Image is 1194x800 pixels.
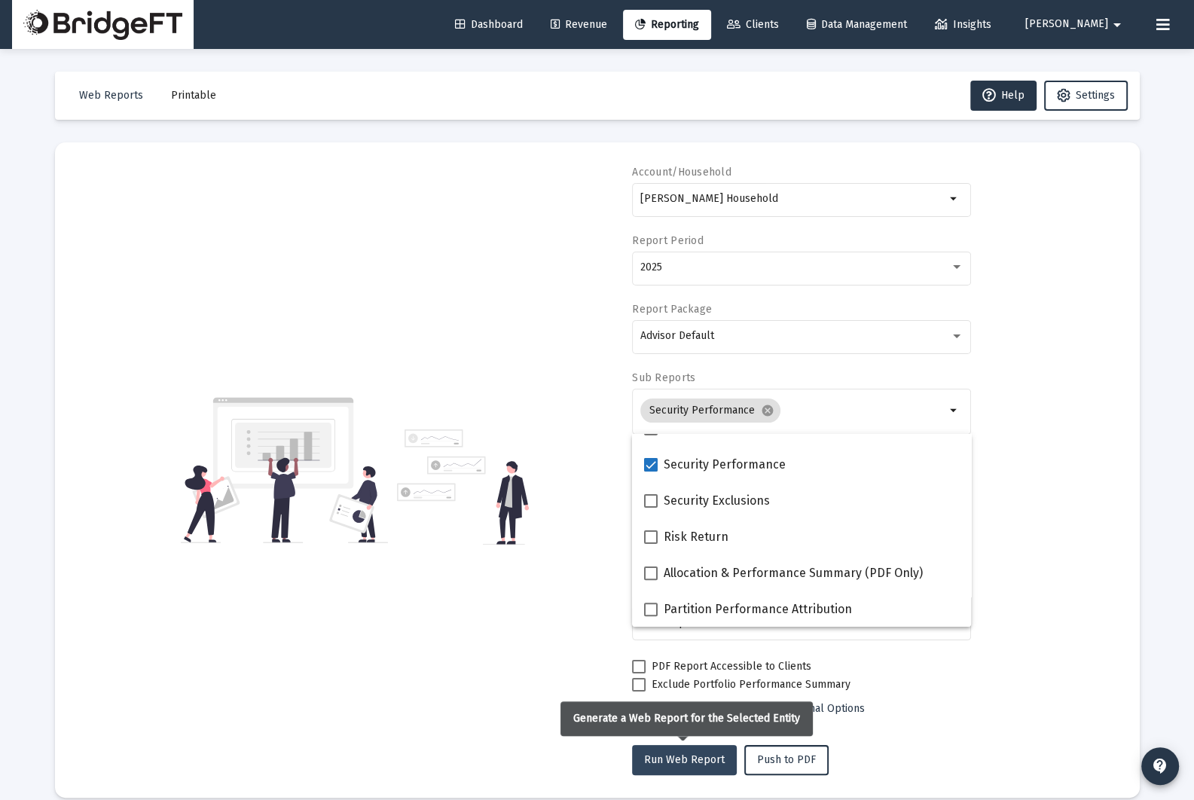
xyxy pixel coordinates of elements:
a: Data Management [795,10,919,40]
span: Additional Options [777,702,865,715]
a: Reporting [623,10,711,40]
label: Report Period [632,234,704,247]
button: Web Reports [67,81,155,111]
span: Printable [171,89,216,102]
mat-icon: arrow_drop_down [1108,10,1126,40]
mat-chip-list: Selection [640,395,945,426]
button: Push to PDF [744,745,829,775]
span: Web Reports [79,89,143,102]
mat-icon: cancel [761,404,774,417]
span: Revenue [551,18,607,31]
label: Sub Reports [632,371,695,384]
mat-chip: Security Performance [640,398,780,423]
span: Clients [727,18,779,31]
span: Push to PDF [757,753,816,766]
span: Allocation & Performance Summary (PDF Only) [664,564,923,582]
a: Dashboard [443,10,535,40]
label: Account/Household [632,166,731,179]
button: Run Web Report [632,745,737,775]
input: Search or select an account or household [640,193,945,205]
span: PDF Report Accessible to Clients [652,658,811,676]
span: Reporting [635,18,699,31]
span: Partition Performance Attribution [664,600,852,618]
span: Advisor Default [640,329,714,342]
button: [PERSON_NAME] [1007,9,1144,39]
span: Exclude Portfolio Performance Summary [652,676,850,694]
span: Insights [935,18,991,31]
img: reporting [181,395,388,545]
span: Select Custom Period [644,702,749,715]
span: Run Web Report [644,753,725,766]
mat-icon: arrow_drop_down [945,402,963,420]
button: Settings [1044,81,1128,111]
mat-icon: contact_support [1151,757,1169,775]
span: Help [982,89,1025,102]
button: Help [970,81,1037,111]
span: 2025 [640,261,662,273]
button: Printable [159,81,228,111]
span: Dashboard [455,18,523,31]
a: Clients [715,10,791,40]
span: Settings [1076,89,1115,102]
span: Security Performance [664,456,786,474]
span: [PERSON_NAME] [1025,18,1108,31]
a: Insights [923,10,1003,40]
span: Data Management [807,18,907,31]
img: reporting-alt [397,429,529,545]
span: Risk Return [664,528,728,546]
span: Security Exclusions [664,492,770,510]
mat-icon: arrow_drop_down [945,190,963,208]
label: Report Package [632,303,712,316]
a: Revenue [539,10,619,40]
img: Dashboard [23,10,182,40]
